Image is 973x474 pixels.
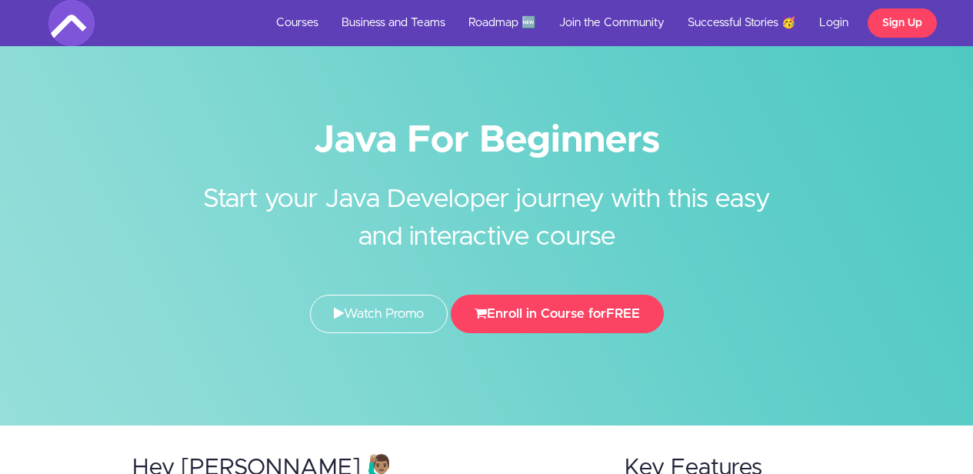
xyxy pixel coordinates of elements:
a: Sign Up [868,8,937,38]
h1: Java For Beginners [48,123,925,158]
button: Enroll in Course forFREE [451,295,664,333]
h2: Start your Java Developer journey with this easy and interactive course [198,158,775,256]
a: Watch Promo [310,295,448,333]
span: FREE [606,307,640,320]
